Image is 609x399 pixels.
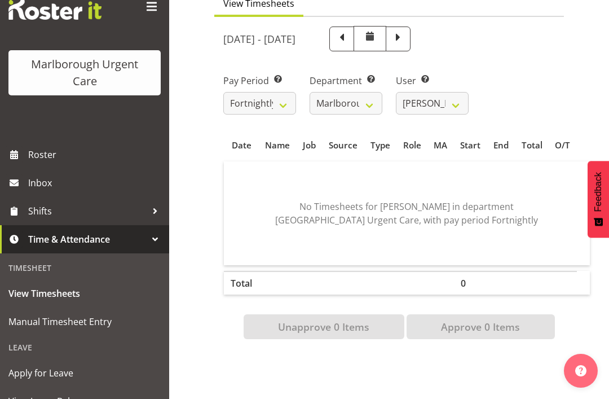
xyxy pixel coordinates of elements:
[3,308,166,336] a: Manual Timesheet Entry
[454,271,487,295] th: 0
[20,56,149,90] div: Marlborough Urgent Care
[522,139,542,152] div: Total
[593,172,603,212] span: Feedback
[8,285,161,302] span: View Timesheets
[555,139,570,152] div: O/T
[223,74,296,87] label: Pay Period
[329,139,358,152] div: Source
[223,33,295,45] h5: [DATE] - [DATE]
[8,313,161,330] span: Manual Timesheet Entry
[224,271,259,295] th: Total
[403,139,421,152] div: Role
[244,314,404,339] button: Unapprove 0 Items
[303,139,316,152] div: Job
[28,174,164,191] span: Inbox
[3,279,166,308] a: View Timesheets
[460,139,480,152] div: Start
[370,139,390,152] div: Type
[3,336,166,359] div: Leave
[265,139,290,152] div: Name
[3,256,166,279] div: Timesheet
[3,359,166,387] a: Apply for Leave
[434,139,447,152] div: MA
[575,365,586,376] img: help-xxl-2.png
[310,74,382,87] label: Department
[260,200,554,227] p: No Timesheets for [PERSON_NAME] in department [GEOGRAPHIC_DATA] Urgent Care, with pay period Fort...
[407,314,555,339] button: Approve 0 Items
[588,161,609,238] button: Feedback - Show survey
[493,139,509,152] div: End
[28,231,147,248] span: Time & Attendance
[396,74,469,87] label: User
[28,146,164,163] span: Roster
[441,319,520,334] span: Approve 0 Items
[8,365,161,382] span: Apply for Leave
[230,139,252,152] div: Date
[278,319,369,334] span: Unapprove 0 Items
[28,203,147,220] span: Shifts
